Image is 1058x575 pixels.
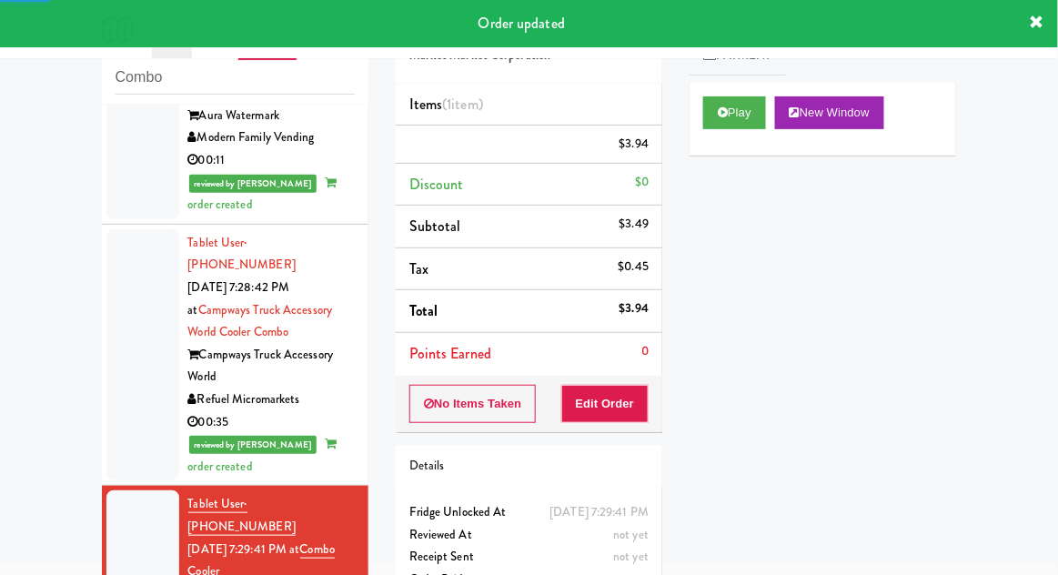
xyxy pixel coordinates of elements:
span: Discount [409,174,464,195]
div: Aura Watermark [188,105,355,127]
li: Tablet User· [PHONE_NUMBER][DATE] 7:28:42 PM atCampways Truck Accessory World Cooler ComboCampway... [102,225,368,487]
input: Search vision orders [116,61,355,95]
span: Items [409,94,483,115]
button: New Window [775,96,884,129]
div: 0 [641,340,649,363]
button: Edit Order [561,385,650,423]
button: Play [703,96,766,129]
a: Tablet User· [PHONE_NUMBER] [188,495,296,536]
span: (1 ) [442,94,483,115]
div: Receipt Sent [409,546,649,569]
span: order created [188,435,337,475]
div: Details [409,455,649,478]
span: [DATE] 7:29:41 PM at [188,540,300,558]
div: [DATE] 7:29:41 PM [549,501,649,524]
button: No Items Taken [409,385,537,423]
span: Subtotal [409,216,461,237]
span: Order updated [479,13,565,34]
div: $0.45 [619,256,650,278]
span: Tax [409,258,428,279]
span: · [PHONE_NUMBER] [188,495,296,535]
div: $3.94 [620,298,650,320]
div: Campways Truck Accessory World [188,344,355,388]
ng-pluralize: item [452,94,479,115]
span: reviewed by [PERSON_NAME] [189,436,317,454]
div: $3.49 [620,213,650,236]
a: Tablet User· [PHONE_NUMBER] [188,234,296,274]
div: $0 [635,171,649,194]
span: [DATE] 7:28:42 PM at [188,278,290,318]
span: not yet [613,548,649,565]
div: $3.94 [620,133,650,156]
a: Campways Truck Accessory World Cooler Combo [188,301,333,341]
div: 00:35 [188,411,355,434]
span: Total [409,300,438,321]
li: Tablet User· [PHONE_NUMBER][DATE] 7:23:49 PM atAura - Cooler ComboAura WatermarkModern Family Ven... [102,7,368,224]
span: not yet [613,526,649,543]
div: 00:11 [188,149,355,172]
div: Reviewed At [409,524,649,547]
div: Modern Family Vending [188,126,355,149]
div: Refuel Micromarkets [188,388,355,411]
h5: Market Market Corporation [409,49,649,63]
div: Fridge Unlocked At [409,501,649,524]
span: Points Earned [409,343,491,364]
span: reviewed by [PERSON_NAME] [189,175,317,193]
